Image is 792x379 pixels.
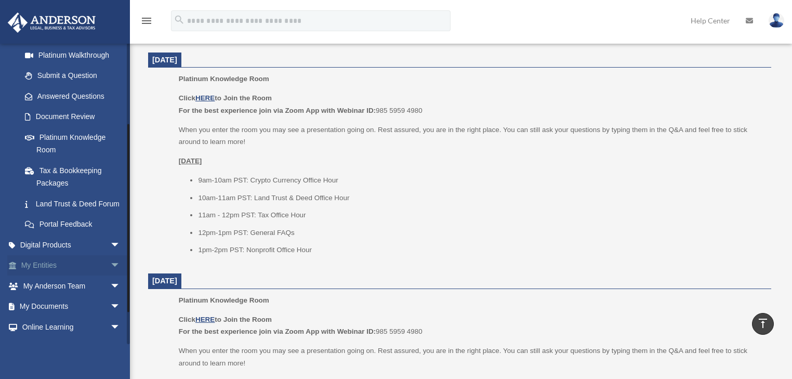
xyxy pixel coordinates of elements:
[110,255,131,277] span: arrow_drop_down
[15,107,136,127] a: Document Review
[15,214,136,235] a: Portal Feedback
[195,94,215,102] a: HERE
[7,337,136,358] a: Billingarrow_drop_down
[179,345,764,369] p: When you enter the room you may see a presentation going on. Rest assured, you are in the right p...
[198,192,764,204] li: 10am-11am PST: Land Trust & Deed Office Hour
[752,313,774,335] a: vertical_align_top
[179,75,269,83] span: Platinum Knowledge Room
[110,276,131,297] span: arrow_drop_down
[15,160,136,193] a: Tax & Bookkeeping Packages
[198,244,764,256] li: 1pm-2pm PST: Nonprofit Office Hour
[769,13,784,28] img: User Pic
[110,234,131,256] span: arrow_drop_down
[152,277,177,285] span: [DATE]
[179,157,202,165] u: [DATE]
[174,14,185,25] i: search
[7,255,136,276] a: My Entitiesarrow_drop_down
[179,296,269,304] span: Platinum Knowledge Room
[140,15,153,27] i: menu
[15,193,136,214] a: Land Trust & Deed Forum
[7,234,136,255] a: Digital Productsarrow_drop_down
[179,124,764,148] p: When you enter the room you may see a presentation going on. Rest assured, you are in the right p...
[757,317,769,330] i: vertical_align_top
[15,86,136,107] a: Answered Questions
[195,316,215,323] a: HERE
[179,313,764,338] p: 985 5959 4980
[7,317,136,337] a: Online Learningarrow_drop_down
[110,296,131,318] span: arrow_drop_down
[152,56,177,64] span: [DATE]
[198,227,764,239] li: 12pm-1pm PST: General FAQs
[179,328,376,335] b: For the best experience join via Zoom App with Webinar ID:
[110,317,131,338] span: arrow_drop_down
[15,127,131,160] a: Platinum Knowledge Room
[140,18,153,27] a: menu
[5,12,99,33] img: Anderson Advisors Platinum Portal
[198,209,764,221] li: 11am - 12pm PST: Tax Office Hour
[179,94,272,102] b: Click to Join the Room
[179,107,376,114] b: For the best experience join via Zoom App with Webinar ID:
[179,316,272,323] b: Click to Join the Room
[7,276,136,296] a: My Anderson Teamarrow_drop_down
[15,45,136,66] a: Platinum Walkthrough
[110,337,131,359] span: arrow_drop_down
[179,92,764,116] p: 985 5959 4980
[198,174,764,187] li: 9am-10am PST: Crypto Currency Office Hour
[7,296,136,317] a: My Documentsarrow_drop_down
[15,66,136,86] a: Submit a Question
